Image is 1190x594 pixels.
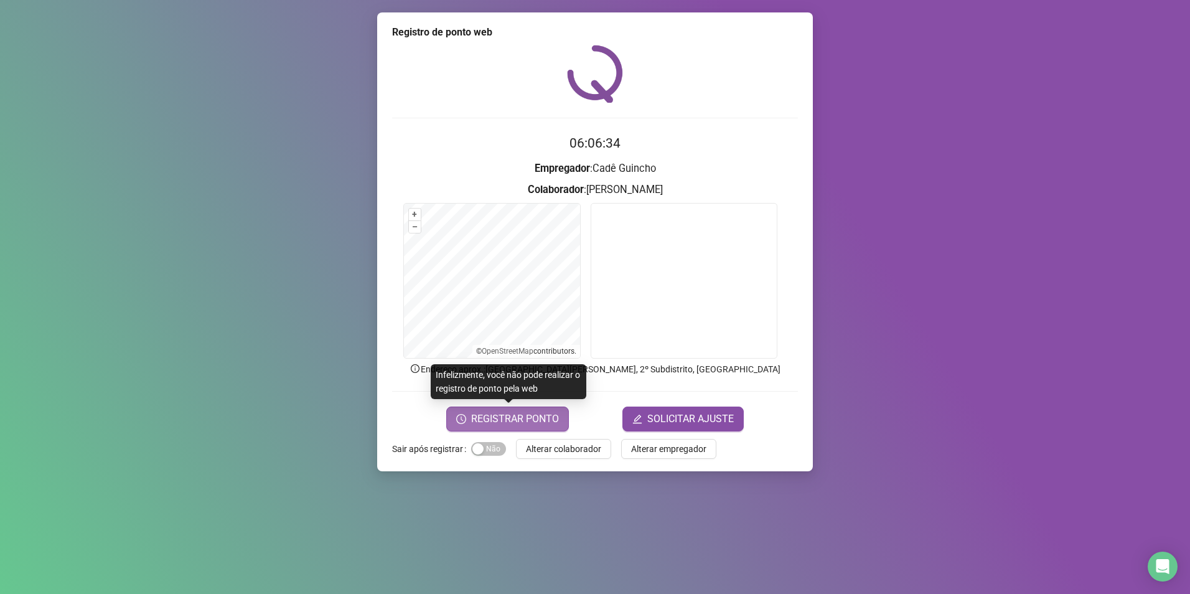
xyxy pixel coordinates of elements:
img: QRPoint [567,45,623,103]
button: + [409,209,421,220]
span: REGISTRAR PONTO [471,412,559,427]
button: Alterar empregador [621,439,716,459]
button: REGISTRAR PONTO [446,407,569,431]
strong: Colaborador [528,184,584,196]
button: – [409,221,421,233]
div: Registro de ponto web [392,25,798,40]
time: 06:06:34 [569,136,621,151]
button: Alterar colaborador [516,439,611,459]
span: SOLICITAR AJUSTE [647,412,734,427]
span: Alterar colaborador [526,442,601,456]
label: Sair após registrar [392,439,471,459]
span: clock-circle [456,414,466,424]
span: Alterar empregador [631,442,706,456]
button: editSOLICITAR AJUSTE [622,407,744,431]
strong: Empregador [535,163,590,174]
span: edit [632,414,642,424]
li: © contributors. [476,347,576,356]
span: info-circle [410,363,421,374]
a: OpenStreetMap [482,347,533,356]
h3: : [PERSON_NAME] [392,182,798,198]
div: Infelizmente, você não pode realizar o registro de ponto pela web [431,364,586,399]
div: Open Intercom Messenger [1148,552,1178,582]
p: Endereço aprox. : [GEOGRAPHIC_DATA][PERSON_NAME], 2º Subdistrito, [GEOGRAPHIC_DATA] [392,362,798,376]
h3: : Cadê Guincho [392,161,798,177]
